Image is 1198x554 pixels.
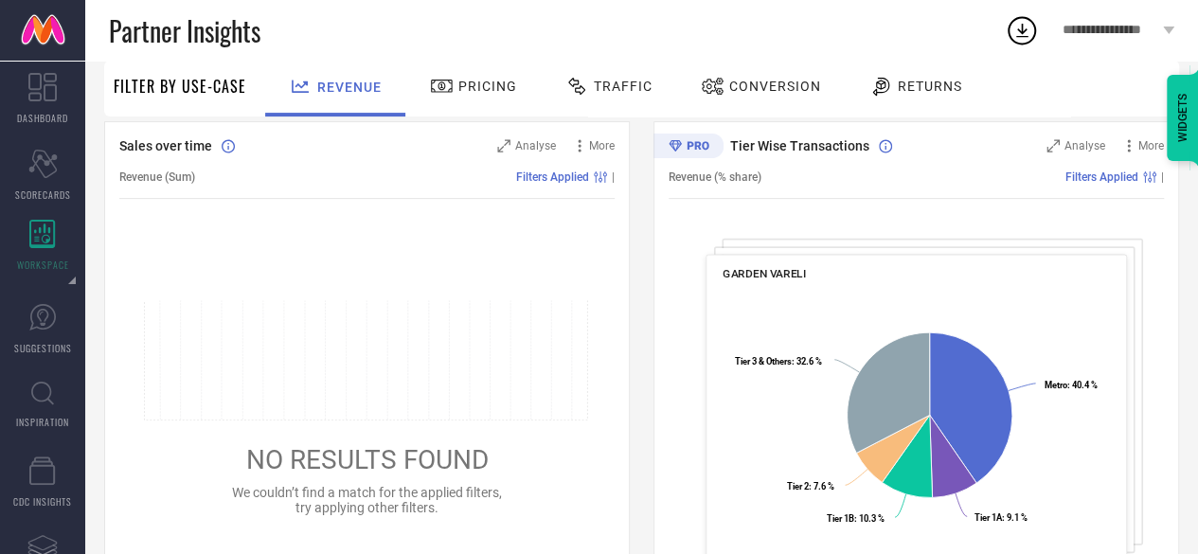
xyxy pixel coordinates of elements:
[1138,139,1164,152] span: More
[827,513,854,524] tspan: Tier 1B
[246,444,489,475] span: NO RESULTS FOUND
[16,415,69,429] span: INSPIRATION
[735,356,792,366] tspan: Tier 3 & Others
[1064,139,1105,152] span: Analyse
[729,79,821,94] span: Conversion
[515,139,556,152] span: Analyse
[17,111,68,125] span: DASHBOARD
[730,138,869,153] span: Tier Wise Transactions
[1065,170,1138,184] span: Filters Applied
[827,513,885,524] text: : 10.3 %
[458,79,517,94] span: Pricing
[612,170,615,184] span: |
[898,79,962,94] span: Returns
[232,485,502,515] span: We couldn’t find a match for the applied filters, try applying other filters.
[787,481,834,491] text: : 7.6 %
[516,170,589,184] span: Filters Applied
[17,258,69,272] span: WORKSPACE
[1044,380,1097,390] text: : 40.4 %
[119,170,195,184] span: Revenue (Sum)
[594,79,653,94] span: Traffic
[497,139,510,152] svg: Zoom
[317,80,382,95] span: Revenue
[669,170,761,184] span: Revenue (% share)
[723,267,806,280] span: GARDEN VARELI
[13,494,72,509] span: CDC INSIGHTS
[15,188,71,202] span: SCORECARDS
[589,139,615,152] span: More
[974,512,1028,523] text: : 9.1 %
[109,11,260,50] span: Partner Insights
[787,481,809,491] tspan: Tier 2
[1044,380,1066,390] tspan: Metro
[114,75,246,98] span: Filter By Use-Case
[1046,139,1060,152] svg: Zoom
[1161,170,1164,184] span: |
[14,341,72,355] span: SUGGESTIONS
[1005,13,1039,47] div: Open download list
[974,512,1003,523] tspan: Tier 1A
[735,356,822,366] text: : 32.6 %
[119,138,212,153] span: Sales over time
[653,134,724,162] div: Premium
